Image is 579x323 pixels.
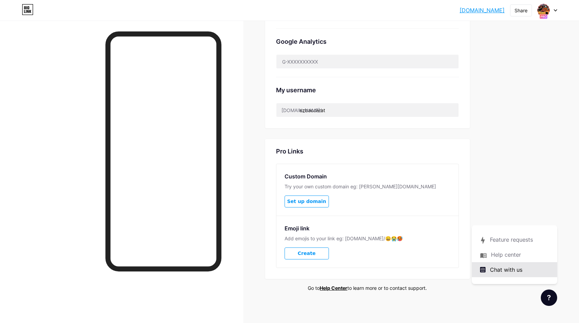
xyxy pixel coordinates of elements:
input: username [276,103,459,117]
button: Create [285,247,329,259]
div: Share [515,7,527,14]
div: Add emojis to your link eg: [DOMAIN_NAME]/😄😭🥵 [285,235,450,242]
div: [DOMAIN_NAME]/ [281,107,322,114]
div: Go to to learn more or to contact support. [265,284,470,292]
a: Help Center [320,285,347,291]
div: Pro Links [276,147,303,156]
a: [DOMAIN_NAME] [460,6,505,14]
input: G-XXXXXXXXXX [276,55,459,68]
button: Set up domain [285,196,329,207]
div: Custom Domain [285,172,450,180]
div: My username [276,85,459,95]
img: mji_8081 [537,4,550,17]
span: Chat with us [490,266,522,274]
span: Set up domain [287,199,326,204]
div: Google Analytics [276,37,459,46]
div: Try your own custom domain eg: [PERSON_NAME][DOMAIN_NAME] [285,183,450,190]
div: Emoji link [285,224,450,232]
span: Create [298,251,316,256]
